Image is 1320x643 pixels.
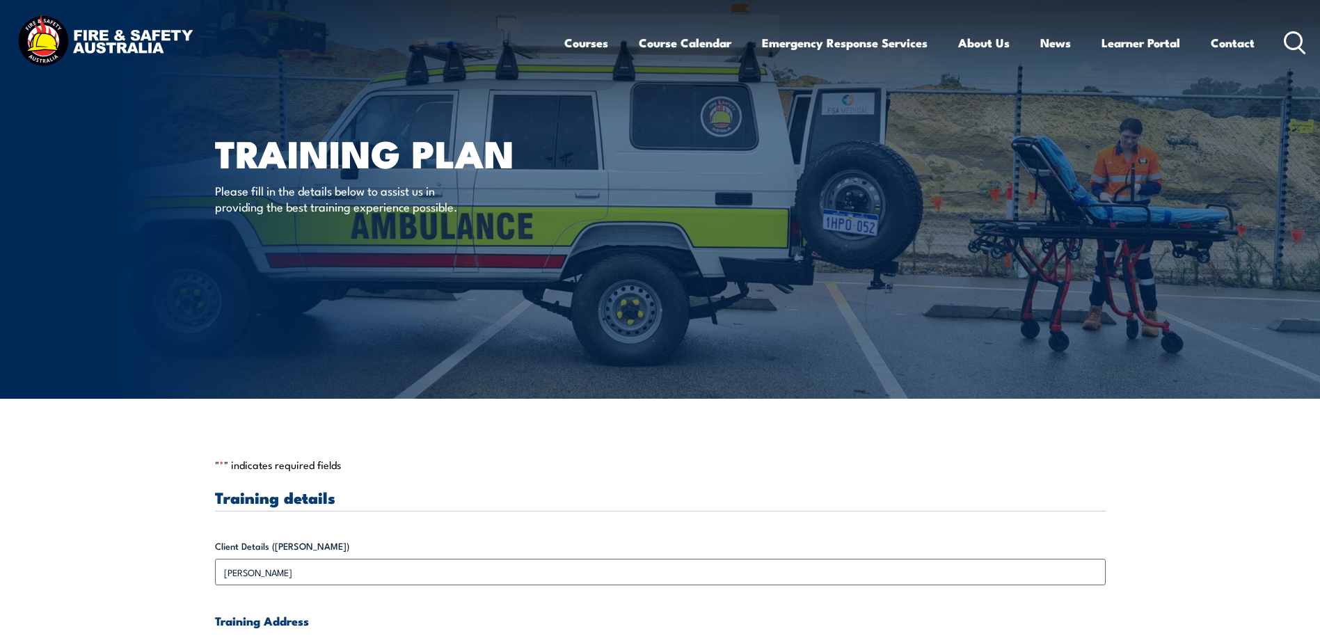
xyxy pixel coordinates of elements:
a: Contact [1211,24,1255,61]
a: News [1040,24,1071,61]
h3: Training details [215,489,1106,505]
a: Courses [564,24,608,61]
label: Client Details ([PERSON_NAME]) [215,539,1106,553]
p: " " indicates required fields [215,458,1106,472]
a: Emergency Response Services [762,24,928,61]
h4: Training Address [215,613,1106,628]
a: About Us [958,24,1010,61]
h1: Training plan [215,136,559,169]
a: Learner Portal [1102,24,1180,61]
a: Course Calendar [639,24,731,61]
p: Please fill in the details below to assist us in providing the best training experience possible. [215,182,469,215]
